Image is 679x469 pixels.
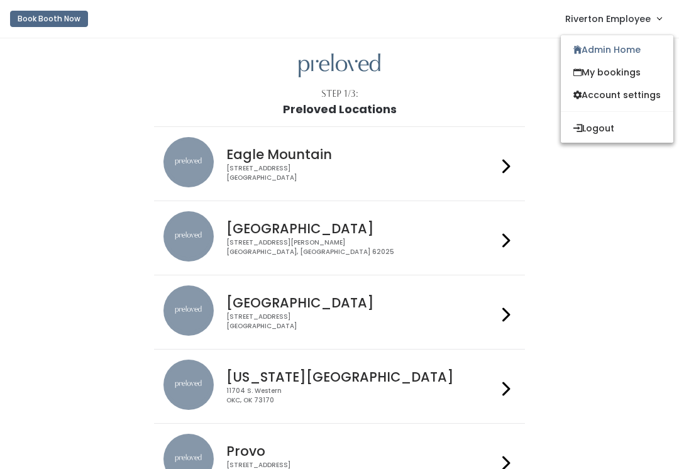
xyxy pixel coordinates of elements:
a: preloved location [GEOGRAPHIC_DATA] [STREET_ADDRESS][PERSON_NAME][GEOGRAPHIC_DATA], [GEOGRAPHIC_D... [163,211,515,265]
h4: Provo [226,444,497,458]
img: preloved location [163,137,214,187]
a: preloved location [GEOGRAPHIC_DATA] [STREET_ADDRESS][GEOGRAPHIC_DATA] [163,285,515,339]
img: preloved location [163,285,214,336]
button: Logout [561,117,673,140]
h4: [US_STATE][GEOGRAPHIC_DATA] [226,370,497,384]
img: preloved logo [299,53,380,78]
div: [STREET_ADDRESS][PERSON_NAME] [GEOGRAPHIC_DATA], [GEOGRAPHIC_DATA] 62025 [226,238,497,257]
h4: [GEOGRAPHIC_DATA] [226,221,497,236]
h4: Eagle Mountain [226,147,497,162]
a: preloved location [US_STATE][GEOGRAPHIC_DATA] 11704 S. WesternOKC, OK 73170 [163,360,515,413]
div: [STREET_ADDRESS] [GEOGRAPHIC_DATA] [226,312,497,331]
a: Account settings [561,84,673,106]
div: [STREET_ADDRESS] [GEOGRAPHIC_DATA] [226,164,497,182]
a: preloved location Eagle Mountain [STREET_ADDRESS][GEOGRAPHIC_DATA] [163,137,515,190]
h4: [GEOGRAPHIC_DATA] [226,295,497,310]
a: Riverton Employee [553,5,674,32]
img: preloved location [163,211,214,262]
h1: Preloved Locations [283,103,397,116]
a: Admin Home [561,38,673,61]
button: Book Booth Now [10,11,88,27]
span: Riverton Employee [565,12,651,26]
a: My bookings [561,61,673,84]
div: Step 1/3: [321,87,358,101]
a: Book Booth Now [10,5,88,33]
div: 11704 S. Western OKC, OK 73170 [226,387,497,405]
img: preloved location [163,360,214,410]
